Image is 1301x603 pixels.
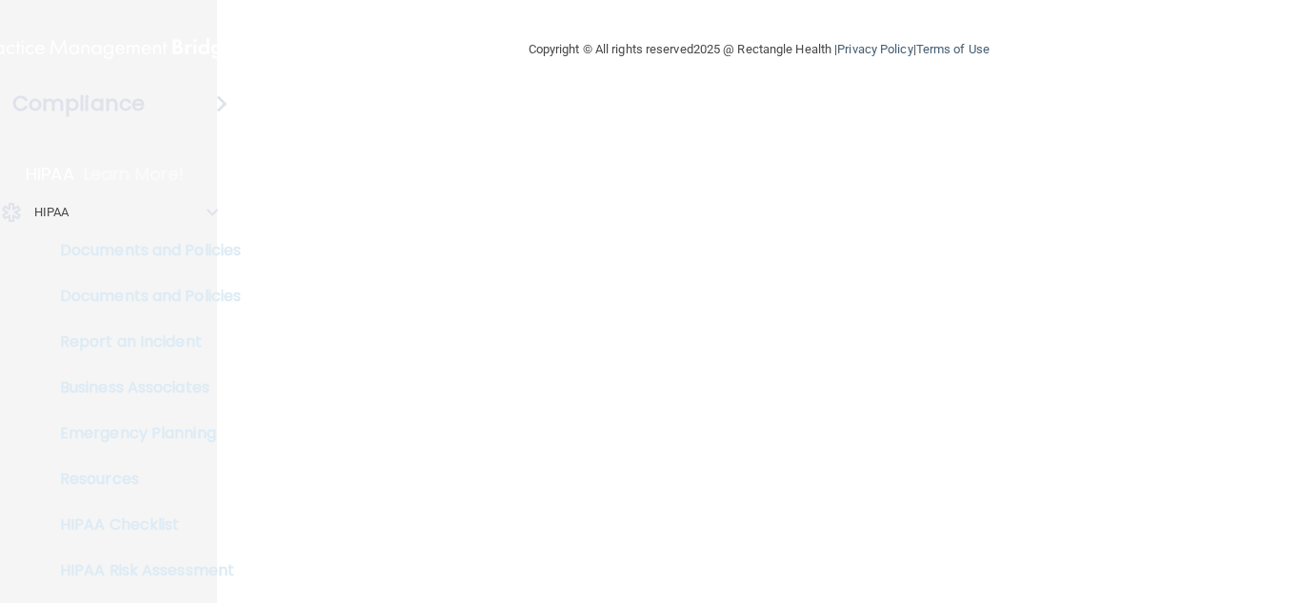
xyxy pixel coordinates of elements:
p: HIPAA Checklist [12,515,272,534]
a: Terms of Use [916,42,990,56]
p: HIPAA [26,163,74,186]
p: Emergency Planning [12,424,272,443]
div: Copyright © All rights reserved 2025 @ Rectangle Health | | [411,19,1107,80]
p: Documents and Policies [12,287,272,306]
p: Resources [12,470,272,489]
a: Privacy Policy [837,42,912,56]
p: Learn More! [84,163,185,186]
p: Report an Incident [12,332,272,352]
p: Business Associates [12,378,272,397]
h4: Compliance [12,90,145,117]
p: HIPAA [34,201,70,224]
p: Documents and Policies [12,241,272,260]
p: HIPAA Risk Assessment [12,561,272,580]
